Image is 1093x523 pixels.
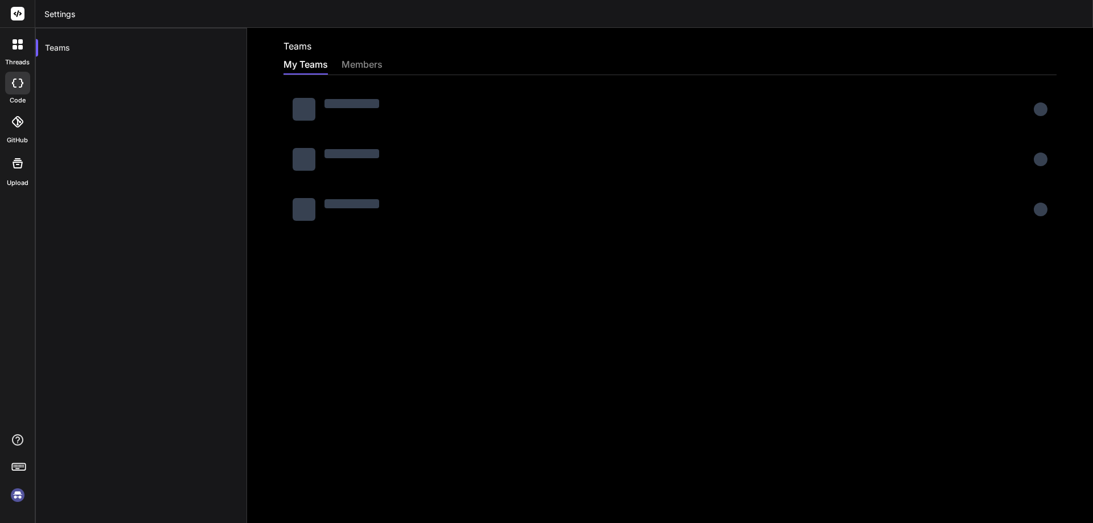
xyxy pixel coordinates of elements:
[8,485,27,505] img: signin
[5,57,30,67] label: threads
[283,39,311,53] h2: Teams
[36,35,246,60] div: Teams
[10,96,26,105] label: code
[7,135,28,145] label: GitHub
[7,178,28,188] label: Upload
[342,57,383,73] div: members
[283,57,328,73] div: My Teams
